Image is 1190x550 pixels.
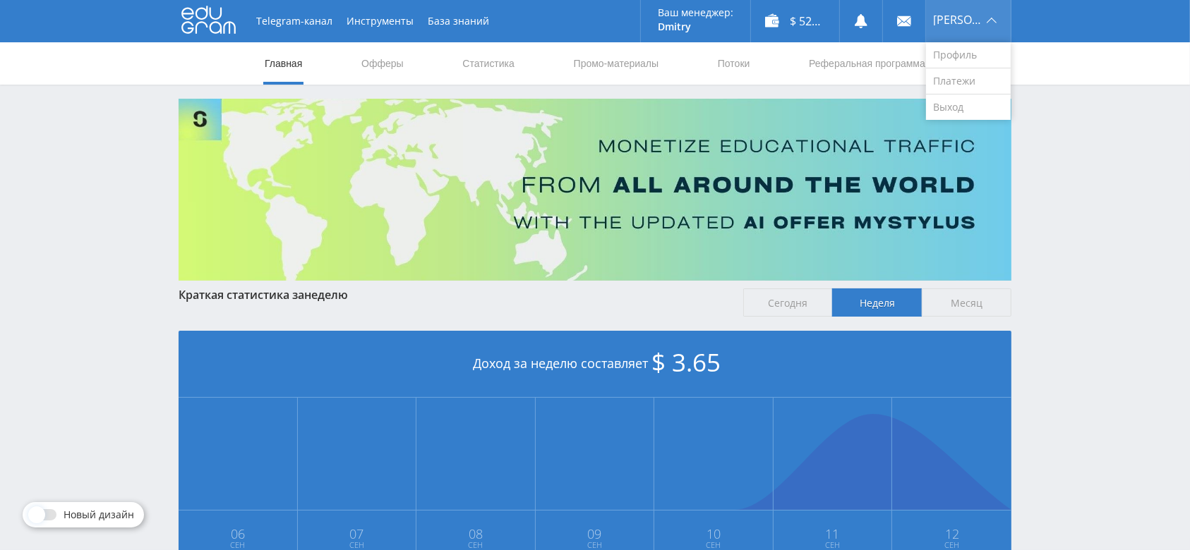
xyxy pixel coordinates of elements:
a: Платежи [926,68,1011,94]
img: Banner [179,99,1011,281]
span: 11 [774,528,891,539]
span: 09 [536,528,654,539]
span: Неделя [832,288,922,317]
a: Потоки [716,42,752,85]
span: 06 [179,528,296,539]
span: Новый дизайн [64,509,134,520]
a: Статистика [461,42,516,85]
a: Офферы [360,42,405,85]
p: Ваш менеджер: [658,7,733,18]
span: [PERSON_NAME] [933,14,982,25]
div: Краткая статистика за [179,288,729,301]
a: Профиль [926,42,1011,68]
span: 08 [417,528,534,539]
span: 07 [299,528,416,539]
span: 12 [893,528,1011,539]
div: Доход за неделю составляет [179,331,1011,398]
a: Главная [263,42,303,85]
span: Сегодня [743,288,833,317]
a: Выход [926,94,1011,120]
span: Месяц [922,288,1011,317]
a: Реферальная программа [807,42,927,85]
p: Dmitry [658,21,733,32]
a: Промо-материалы [572,42,660,85]
span: неделю [304,287,348,302]
span: $ 3.65 [651,346,721,379]
span: 10 [655,528,772,539]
